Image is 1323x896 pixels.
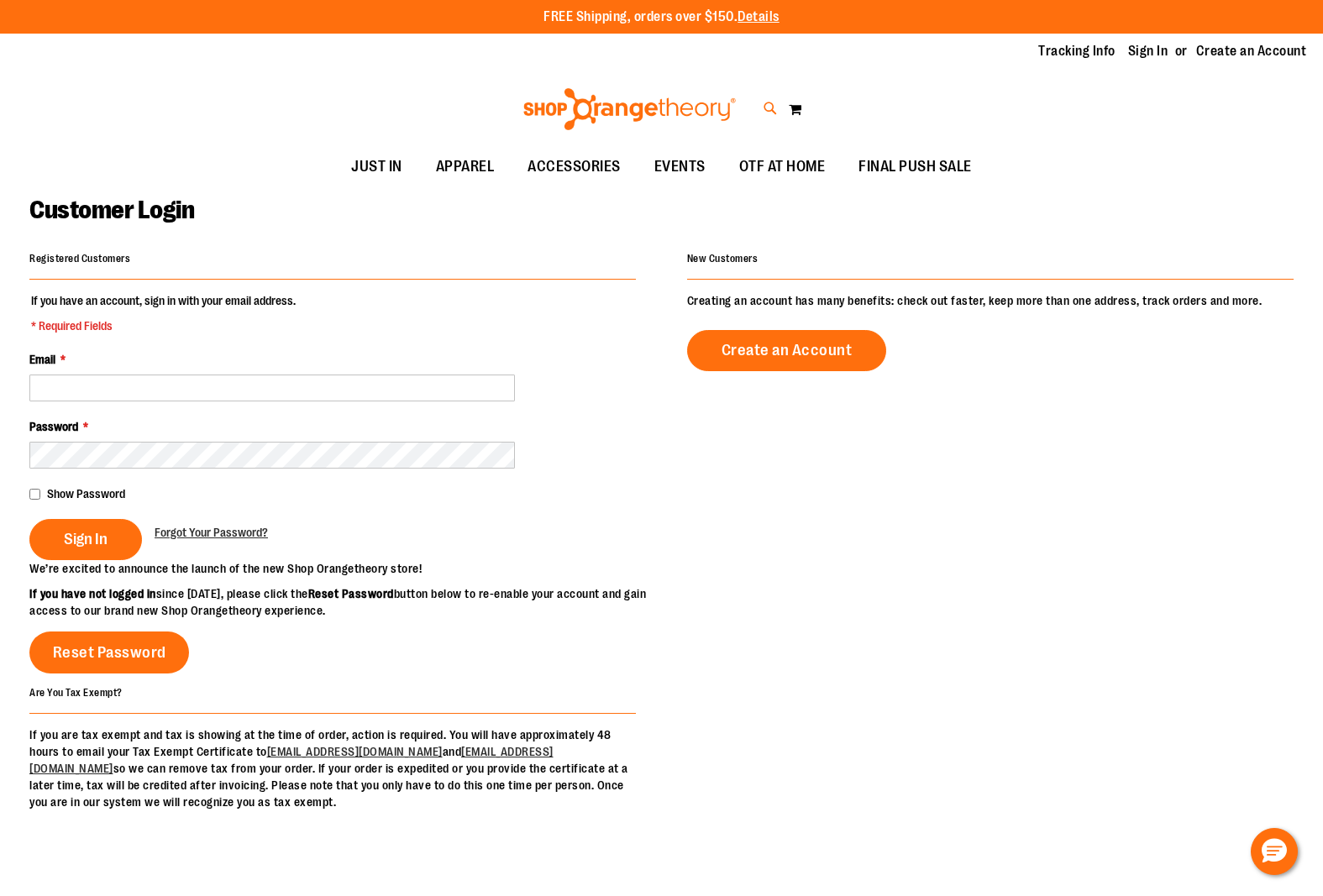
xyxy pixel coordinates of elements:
a: Tracking Info [1038,42,1116,60]
a: JUST IN [334,148,419,186]
strong: Are You Tax Exempt? [29,686,123,698]
a: Details [738,9,780,24]
span: * Required Fields [31,317,296,334]
span: Sign In [64,530,108,548]
span: EVENTS [654,148,706,186]
span: ACCESSORIES [528,148,621,186]
a: FINAL PUSH SALE [842,148,989,186]
a: APPAREL [419,148,512,186]
a: Reset Password [29,631,189,673]
p: since [DATE], please click the button below to re-enable your account and gain access to our bran... [29,585,662,619]
span: Reset Password [53,643,166,662]
strong: Reset Password [308,587,394,600]
strong: Registered Customers [29,253,130,265]
a: EVENTS [638,148,722,186]
button: Sign In [29,519,142,560]
a: Forgot Your Password? [155,524,268,541]
p: We’re excited to announce the launch of the new Shop Orangetheory store! [29,560,662,577]
a: ACCESSORIES [511,148,638,186]
span: Forgot Your Password? [155,526,268,539]
span: Password [29,420,78,433]
strong: If you have not logged in [29,587,156,600]
span: JUST IN [351,148,402,186]
a: [EMAIL_ADDRESS][DOMAIN_NAME] [267,745,443,758]
span: Show Password [47,487,125,500]
legend: If you have an account, sign in with your email address. [29,292,297,334]
button: Hello, have a question? Let’s chat. [1251,828,1298,875]
span: APPAREL [436,148,495,186]
span: FINAL PUSH SALE [858,148,972,186]
a: Create an Account [1196,42,1307,60]
img: Shop Orangetheory [521,88,738,130]
span: OTF AT HOME [739,148,826,186]
p: Creating an account has many benefits: check out faster, keep more than one address, track orders... [687,292,1294,309]
a: Create an Account [687,330,887,371]
strong: New Customers [687,253,759,265]
p: If you are tax exempt and tax is showing at the time of order, action is required. You will have ... [29,726,636,810]
span: Email [29,353,55,366]
p: FREE Shipping, orders over $150. [543,8,780,27]
span: Customer Login [29,196,194,224]
span: Create an Account [722,341,853,359]
a: Sign In [1128,42,1168,60]
a: OTF AT HOME [722,148,843,186]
